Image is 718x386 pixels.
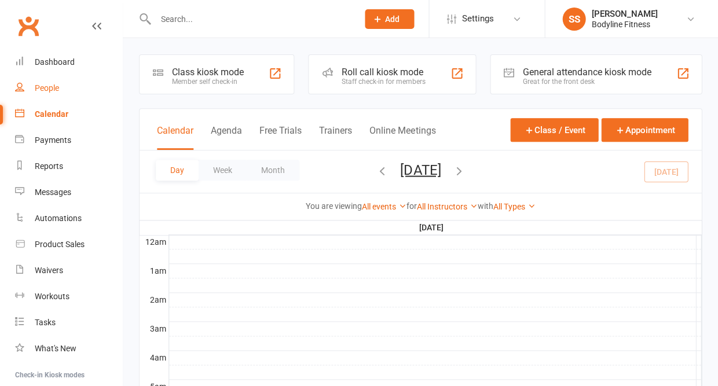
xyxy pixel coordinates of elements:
[35,318,56,327] div: Tasks
[306,201,362,211] strong: You are viewing
[523,78,651,86] div: Great for the front desk
[168,220,696,235] th: [DATE]
[601,118,688,142] button: Appointment
[35,240,85,249] div: Product Sales
[15,284,122,310] a: Workouts
[35,344,76,353] div: What's New
[319,125,352,150] button: Trainers
[369,125,435,150] button: Online Meetings
[15,101,122,127] a: Calendar
[172,78,244,86] div: Member self check-in
[406,201,417,211] strong: for
[15,310,122,336] a: Tasks
[140,350,168,365] th: 4am
[140,321,168,336] th: 3am
[172,67,244,78] div: Class kiosk mode
[35,188,71,197] div: Messages
[259,125,302,150] button: Free Trials
[461,6,493,32] span: Settings
[157,125,193,150] button: Calendar
[510,118,598,142] button: Class / Event
[15,258,122,284] a: Waivers
[140,292,168,307] th: 2am
[247,160,299,181] button: Month
[478,201,493,211] strong: with
[15,179,122,205] a: Messages
[152,11,350,27] input: Search...
[15,205,122,231] a: Automations
[15,127,122,153] a: Payments
[35,57,75,67] div: Dashboard
[493,202,536,211] a: All Types
[15,231,122,258] a: Product Sales
[15,49,122,75] a: Dashboard
[341,78,425,86] div: Staff check-in for members
[400,161,441,178] button: [DATE]
[35,109,68,119] div: Calendar
[35,292,69,301] div: Workouts
[365,9,414,29] button: Add
[140,234,168,249] th: 12am
[156,160,199,181] button: Day
[14,12,43,41] a: Clubworx
[591,9,657,19] div: [PERSON_NAME]
[417,202,478,211] a: All Instructors
[591,19,657,30] div: Bodyline Fitness
[15,153,122,179] a: Reports
[35,214,82,223] div: Automations
[15,336,122,362] a: What's New
[35,135,71,145] div: Payments
[35,161,63,171] div: Reports
[385,14,400,24] span: Add
[562,8,585,31] div: SS
[341,67,425,78] div: Roll call kiosk mode
[140,263,168,278] th: 1am
[35,83,59,93] div: People
[523,67,651,78] div: General attendance kiosk mode
[211,125,242,150] button: Agenda
[362,202,406,211] a: All events
[35,266,63,275] div: Waivers
[199,160,247,181] button: Week
[15,75,122,101] a: People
